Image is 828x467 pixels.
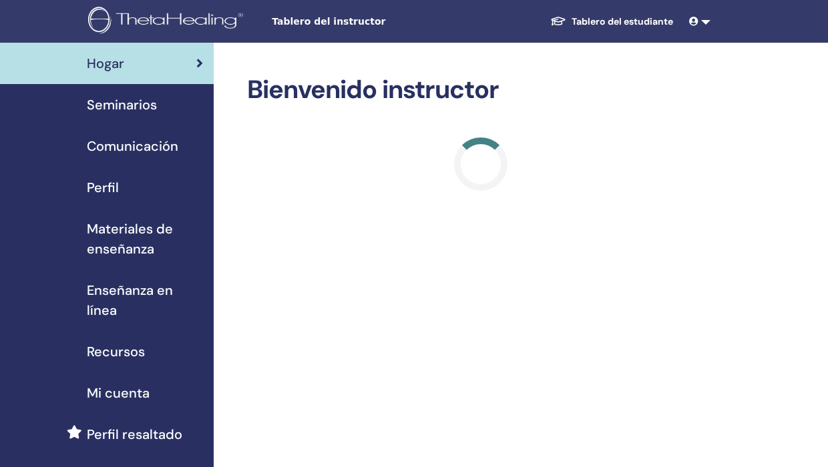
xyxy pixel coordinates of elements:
[87,424,182,444] span: Perfil resaltado
[550,15,566,27] img: graduation-cap-white.svg
[247,75,714,105] h2: Bienvenido instructor
[88,7,248,37] img: logo.png
[272,15,472,29] span: Tablero del instructor
[540,9,684,34] a: Tablero del estudiante
[87,95,157,115] span: Seminarios
[87,219,203,259] span: Materiales de enseñanza
[87,136,178,156] span: Comunicación
[87,342,145,362] span: Recursos
[87,383,150,403] span: Mi cuenta
[87,280,203,320] span: Enseñanza en línea
[87,53,124,73] span: Hogar
[87,177,119,197] span: Perfil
